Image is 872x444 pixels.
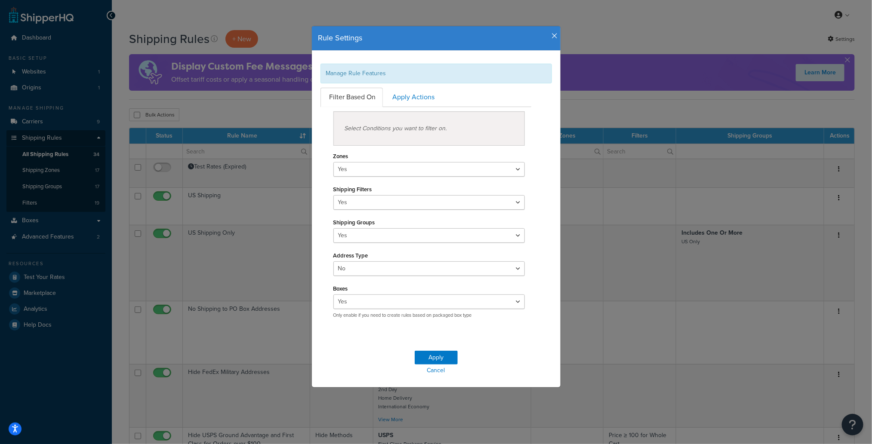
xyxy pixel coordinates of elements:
div: Select Conditions you want to filter on. [333,111,525,146]
label: Zones [333,153,348,159]
a: Cancel [312,364,561,377]
label: Shipping Filters [333,186,372,193]
a: Filter Based On [320,88,383,107]
label: Shipping Groups [333,219,375,226]
label: Boxes [333,285,348,292]
h4: Rule Settings [318,33,554,44]
a: Apply Actions [384,88,442,107]
p: Only enable if you need to create rules based on packaged box type [333,312,525,318]
button: Apply [415,351,458,364]
label: Address Type [333,252,368,259]
div: Manage Rule Features [320,64,552,83]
